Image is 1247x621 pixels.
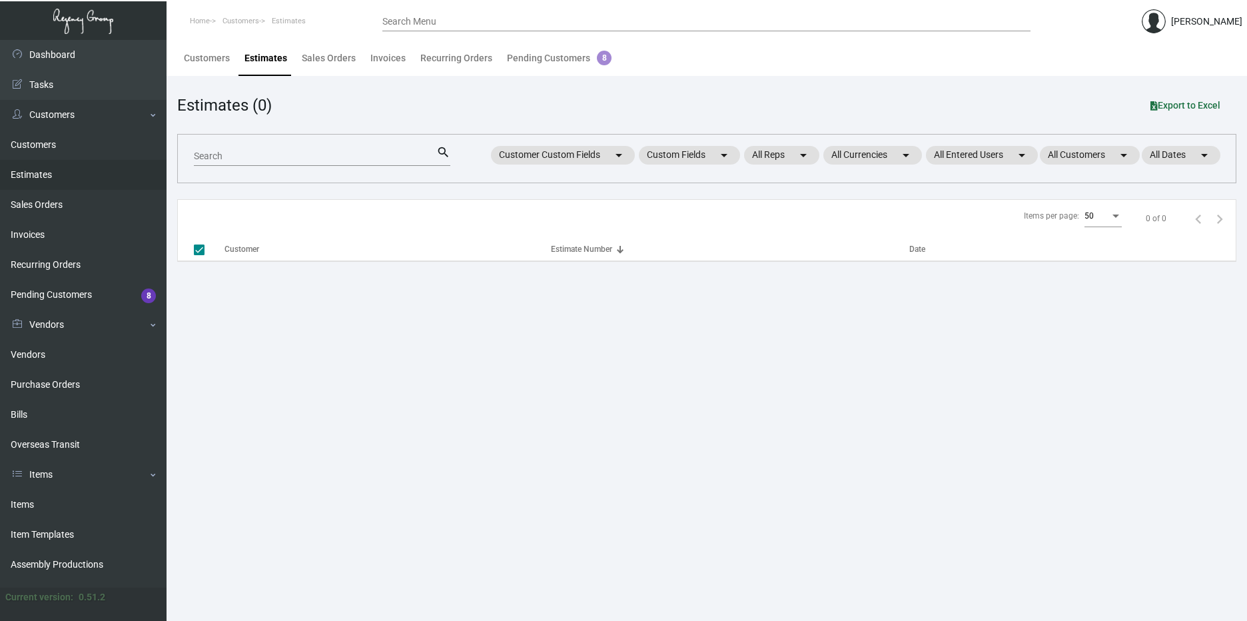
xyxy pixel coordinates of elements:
mat-chip: All Currencies [823,146,922,165]
mat-icon: arrow_drop_down [1014,147,1030,163]
div: Items per page: [1024,210,1079,222]
button: Next page [1209,208,1230,229]
div: Estimates [244,51,287,65]
span: Customers [222,17,259,25]
div: Date [909,243,925,255]
span: 50 [1084,211,1094,221]
div: 0 of 0 [1146,213,1166,225]
div: Sales Orders [302,51,356,65]
div: 0.51.2 [79,590,105,604]
mat-icon: arrow_drop_down [795,147,811,163]
div: Customer [224,243,259,255]
span: Home [190,17,210,25]
div: Customer [224,243,551,255]
span: Estimates [272,17,306,25]
span: Export to Excel [1150,100,1220,111]
mat-chip: All Entered Users [926,146,1038,165]
div: [PERSON_NAME] [1171,15,1242,29]
mat-icon: arrow_drop_down [898,147,914,163]
mat-icon: arrow_drop_down [1116,147,1132,163]
div: Invoices [370,51,406,65]
mat-chip: All Dates [1142,146,1220,165]
mat-chip: All Customers [1040,146,1140,165]
div: Pending Customers [507,51,612,65]
div: Estimate Number [551,243,612,255]
div: Date [909,243,1236,255]
div: Current version: [5,590,73,604]
div: Recurring Orders [420,51,492,65]
mat-icon: arrow_drop_down [611,147,627,163]
div: Estimate Number [551,243,910,255]
img: admin@bootstrapmaster.com [1142,9,1166,33]
mat-chip: Custom Fields [639,146,740,165]
mat-icon: arrow_drop_down [1196,147,1212,163]
mat-chip: All Reps [744,146,819,165]
button: Previous page [1188,208,1209,229]
mat-chip: Customer Custom Fields [491,146,635,165]
mat-select: Items per page: [1084,212,1122,221]
mat-icon: arrow_drop_down [716,147,732,163]
div: Customers [184,51,230,65]
button: Export to Excel [1140,93,1231,117]
div: Estimates (0) [177,93,272,117]
mat-icon: search [436,145,450,161]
